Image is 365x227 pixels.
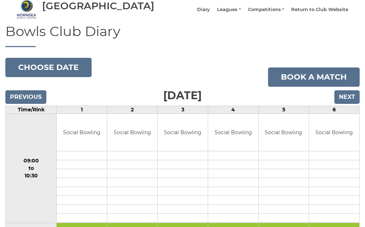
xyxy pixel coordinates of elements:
[158,114,208,152] td: Social Bowling
[334,91,360,104] input: Next
[309,106,360,114] td: 6
[248,7,284,13] a: Competitions
[107,114,158,152] td: Social Bowling
[6,114,57,223] td: 09:00 to 10:30
[258,106,309,114] td: 5
[197,7,210,13] a: Diary
[208,106,259,114] td: 4
[208,114,258,152] td: Social Bowling
[57,106,107,114] td: 1
[5,24,360,47] h1: Bowls Club Diary
[259,114,309,152] td: Social Bowling
[309,114,359,152] td: Social Bowling
[268,68,360,87] a: Book a match
[107,106,158,114] td: 2
[5,58,92,77] button: Choose date
[5,91,46,104] input: Previous
[217,7,241,13] a: Leagues
[158,106,208,114] td: 3
[291,7,348,13] a: Return to Club Website
[57,114,107,152] td: Social Bowling
[6,106,57,114] td: Time/Rink
[42,1,154,12] div: [GEOGRAPHIC_DATA]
